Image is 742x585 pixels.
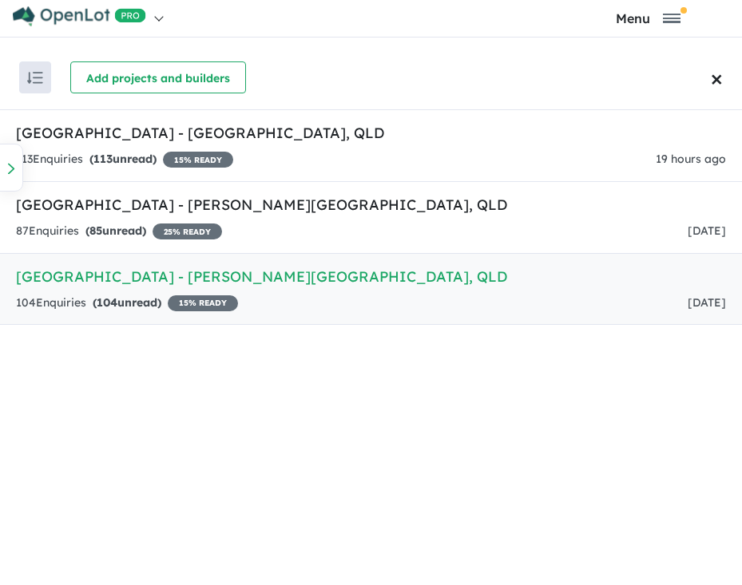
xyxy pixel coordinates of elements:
h5: [GEOGRAPHIC_DATA] - [PERSON_NAME][GEOGRAPHIC_DATA] , QLD [16,194,726,215]
span: [DATE] [688,223,726,238]
img: Openlot PRO Logo White [13,6,146,26]
div: 87 Enquir ies [16,222,222,241]
button: Close [706,45,742,109]
button: Add projects and builders [70,61,246,93]
div: 104 Enquir ies [16,294,238,313]
span: 104 [97,295,117,310]
span: 15 % READY [168,295,238,311]
div: 113 Enquir ies [16,150,233,169]
span: [DATE] [688,295,726,310]
span: × [711,57,723,98]
span: 25 % READY [153,223,222,239]
strong: ( unread) [85,223,146,238]
span: 15 % READY [163,152,233,168]
span: 113 [93,152,113,166]
h5: [GEOGRAPHIC_DATA] - [GEOGRAPHIC_DATA] , QLD [16,122,726,144]
img: sort.svg [27,72,43,84]
strong: ( unread) [93,295,161,310]
strong: ( unread) [89,152,157,166]
button: Toggle navigation [558,10,738,26]
span: 19 hours ago [656,152,726,166]
h5: [GEOGRAPHIC_DATA] - [PERSON_NAME][GEOGRAPHIC_DATA] , QLD [16,266,726,287]
span: 85 [89,223,102,238]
